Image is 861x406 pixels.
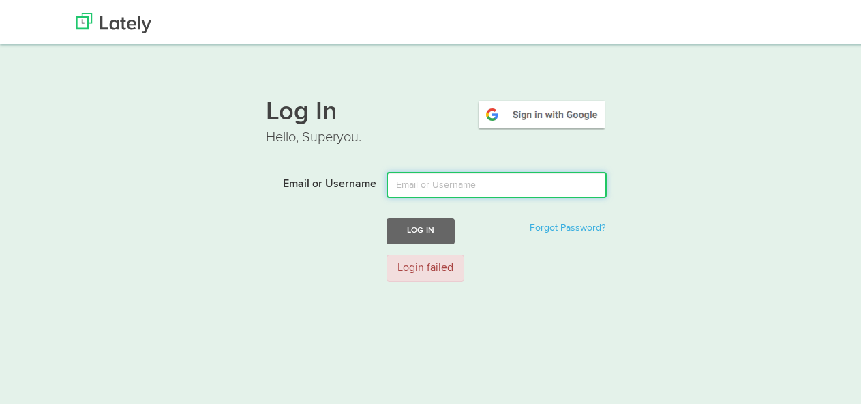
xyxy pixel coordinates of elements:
p: Hello, Superyou. [266,125,607,145]
a: Forgot Password? [530,220,605,230]
label: Email or Username [256,169,376,190]
button: Log In [387,216,455,241]
div: Login failed [387,252,464,280]
input: Email or Username [387,169,607,195]
img: Lately [76,10,151,31]
h1: Log In [266,96,607,125]
img: google-signin.png [477,96,607,128]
